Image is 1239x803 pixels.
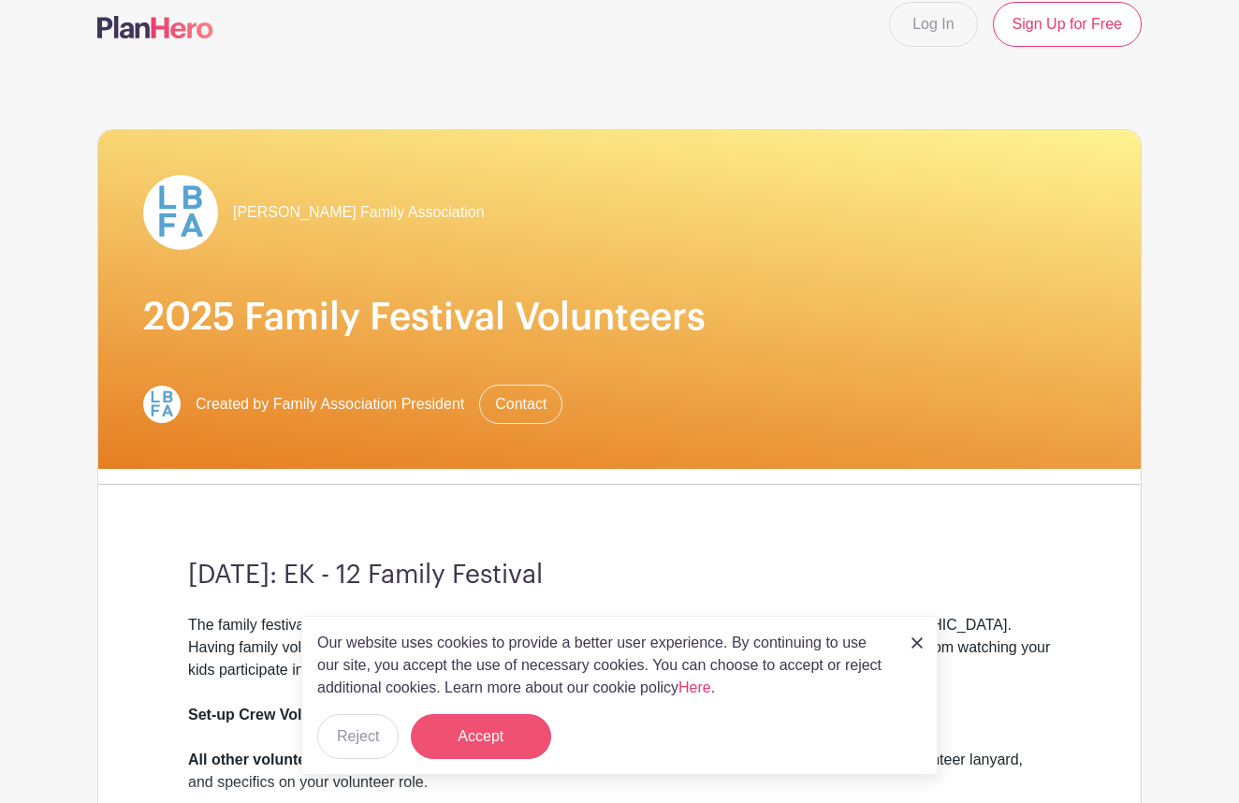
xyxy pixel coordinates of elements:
[188,707,356,723] strong: Set-up Crew Volunteers
[678,679,711,695] a: Here
[233,201,485,224] span: [PERSON_NAME] Family Association
[411,714,551,759] button: Accept
[143,295,1096,340] h1: 2025 Family Festival Volunteers
[143,386,181,423] img: LBFArev.png
[911,637,923,649] img: close_button-5f87c8562297e5c2d7936805f587ecaba9071eb48480494691a3f1689db116b3.svg
[317,714,399,759] button: Reject
[196,393,464,416] span: Created by Family Association President
[889,2,977,47] a: Log In
[479,385,562,424] a: Contact
[188,560,1051,591] h3: [DATE]: EK - 12 Family Festival
[143,175,218,250] img: LBFArev.png
[188,752,328,767] strong: All other volunteers
[317,632,892,699] p: Our website uses cookies to provide a better user experience. By continuing to use our site, you ...
[993,2,1142,47] a: Sign Up for Free
[97,16,213,38] img: logo-507f7623f17ff9eddc593b1ce0a138ce2505c220e1c5a4e2b4648c50719b7d32.svg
